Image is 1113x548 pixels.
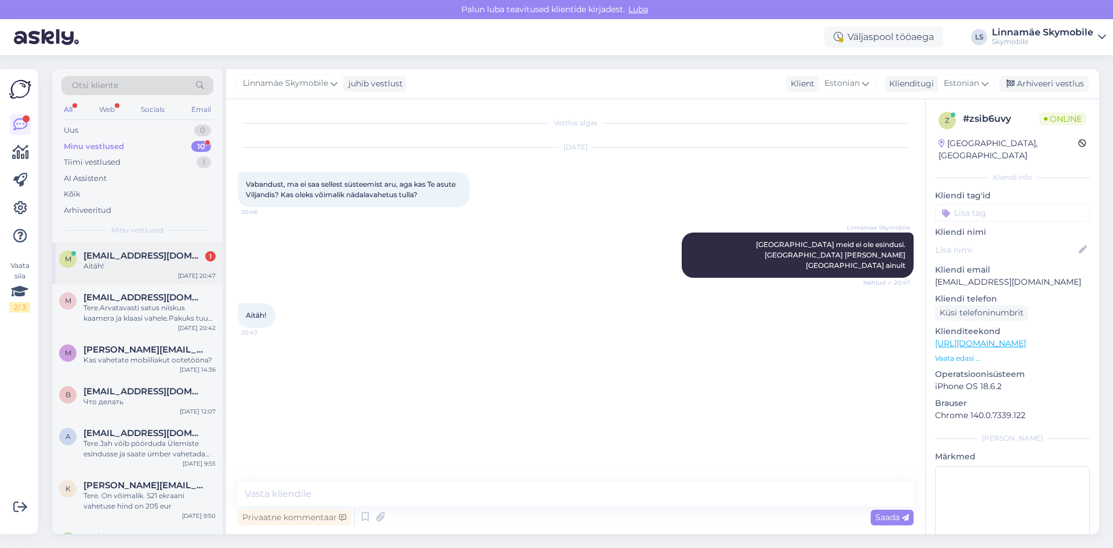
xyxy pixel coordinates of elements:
div: Tere.Arvatavasti satus niiskus kaamera ja klaasi vahele.Pakuks tuua telefoni meie juurde siis saa... [83,303,216,324]
p: Brauser [935,397,1090,409]
div: Web [97,102,117,117]
div: Tere.Jah võib pöörduda Ülemiste esindusse ja saate ümber vahetada toodet [83,438,216,459]
div: juhib vestlust [344,78,403,90]
div: [DATE] 9:50 [182,511,216,520]
span: z [945,116,950,125]
div: Uus [64,125,78,136]
span: m [65,349,71,357]
div: [GEOGRAPHIC_DATA], [GEOGRAPHIC_DATA] [939,137,1078,162]
span: Aitäh! [246,311,266,320]
span: Minu vestlused [111,225,163,235]
p: Kliendi telefon [935,293,1090,305]
p: Kliendi nimi [935,226,1090,238]
div: All [61,102,75,117]
span: m [65,296,71,305]
span: boyarintsevmatvey@gmail.com [83,386,204,397]
div: 2 / 3 [9,302,30,313]
div: Minu vestlused [64,141,124,153]
div: Socials [139,102,167,117]
div: 1 [205,251,216,262]
span: 20:47 [241,328,285,337]
a: [URL][DOMAIN_NAME] [935,338,1026,349]
p: Chrome 140.0.7339.122 [935,409,1090,422]
div: Klienditugi [885,78,934,90]
span: a [66,432,71,441]
div: Arhiveeri vestlus [999,76,1089,92]
p: Märkmed [935,451,1090,463]
div: Aitäh! [83,261,216,271]
div: Kõik [64,188,81,200]
div: AI Assistent [64,173,107,184]
span: Online [1039,112,1086,125]
p: Kliendi email [935,264,1090,276]
div: [DATE] [238,142,914,153]
div: Arhiveeritud [64,205,111,216]
div: [DATE] 20:47 [178,271,216,280]
div: LS [971,29,987,45]
span: k [66,484,71,493]
span: Vabandust, ma ei saa sellest süsteemist aru, aga kas Te asute Viljandis? Kas oleks võimalik nädal... [246,180,457,199]
div: Privaatne kommentaar [238,510,351,525]
span: m [65,255,71,263]
span: 20:46 [241,208,285,216]
div: Email [189,102,213,117]
div: [DATE] 12:07 [180,407,216,416]
span: Estonian [824,77,860,90]
div: Что делать [83,397,216,407]
div: Tiimi vestlused [64,157,121,168]
span: meili@gmail.com [83,344,204,355]
div: Väljaspool tööaega [824,27,943,48]
div: Tere. On võimalik. S21 ekraani vahetuse hind on 205 eur [83,491,216,511]
a: Linnamäe SkymobileSkymobile [992,28,1106,46]
div: 10 [191,141,211,153]
div: [PERSON_NAME] [935,433,1090,444]
span: [GEOGRAPHIC_DATA] meid ei ole esindusi.[GEOGRAPHIC_DATA] [PERSON_NAME][GEOGRAPHIC_DATA] ainult [756,240,905,270]
span: Linnamäe Skymobile [243,77,328,90]
div: 0 [194,125,211,136]
div: Kliendi info [935,172,1090,183]
span: Saada [875,512,909,522]
span: Estonian [944,77,979,90]
span: Otsi kliente [72,79,118,92]
div: Skymobile [992,37,1093,46]
p: Operatsioonisüsteem [935,368,1090,380]
span: kristina.muromski@gmail.com [83,480,204,491]
span: Linnamäe Skymobile [847,223,910,232]
div: 1 [197,157,211,168]
div: Kas vahetate mobiiliakut ootetööna? [83,355,216,365]
div: [DATE] 9:55 [183,459,216,468]
input: Lisa nimi [936,244,1076,256]
p: iPhone OS 18.6.2 [935,380,1090,393]
div: Vestlus algas [238,118,914,128]
div: Küsi telefoninumbrit [935,305,1028,321]
img: Askly Logo [9,78,31,100]
div: [DATE] 20:42 [178,324,216,332]
div: Vaata siia [9,260,30,313]
span: marthakondas@gmail.com [83,251,204,261]
p: Vaata edasi ... [935,353,1090,364]
span: marthakondas@gmail.com [83,292,204,303]
p: Klienditeekond [935,325,1090,337]
p: Kliendi tag'id [935,190,1090,202]
div: # zsib6uvy [963,112,1039,126]
span: anett.ruven@gmail.com [83,428,204,438]
div: Klient [786,78,814,90]
p: [EMAIL_ADDRESS][DOMAIN_NAME] [935,276,1090,288]
input: Lisa tag [935,204,1090,222]
div: Linnamäe Skymobile [992,28,1093,37]
span: Jurist Juretid [83,532,186,543]
span: Nähtud ✓ 20:47 [863,278,910,287]
span: Luba [625,4,652,14]
span: b [66,390,71,399]
div: [DATE] 14:36 [180,365,216,374]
